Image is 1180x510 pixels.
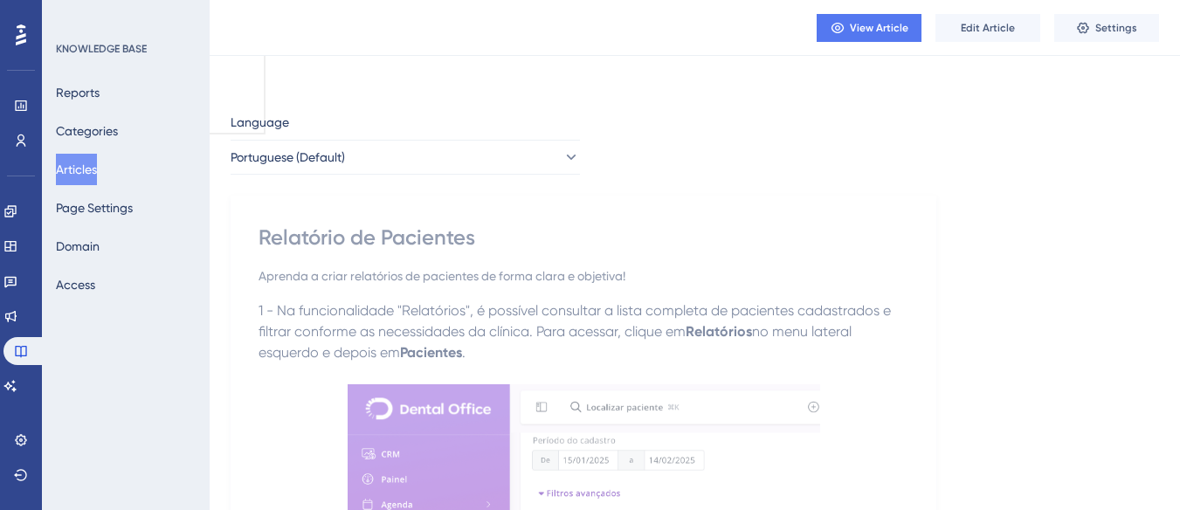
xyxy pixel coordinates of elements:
span: Portuguese (Default) [231,147,345,168]
span: . [462,344,466,361]
button: Settings [1054,14,1159,42]
strong: Relatórios [686,323,752,340]
span: Edit Article [961,21,1015,35]
span: 1 - Na funcionalidade "Relatórios", é possível consultar a lista completa de pacientes cadastrado... [259,302,894,340]
span: Language [231,112,289,133]
div: Relatório de Pacientes [259,224,908,252]
button: Page Settings [56,192,133,224]
button: Access [56,269,95,300]
span: Settings [1095,21,1137,35]
button: Portuguese (Default) [231,140,580,175]
div: Aprenda a criar relatórios de pacientes de forma clara e objetiva! [259,265,908,286]
strong: Pacientes [400,344,462,361]
button: Categories [56,115,118,147]
span: View Article [850,21,908,35]
button: Reports [56,77,100,108]
button: Articles [56,154,97,185]
div: KNOWLEDGE BASE [56,42,147,56]
button: View Article [817,14,921,42]
button: Edit Article [935,14,1040,42]
button: Domain [56,231,100,262]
